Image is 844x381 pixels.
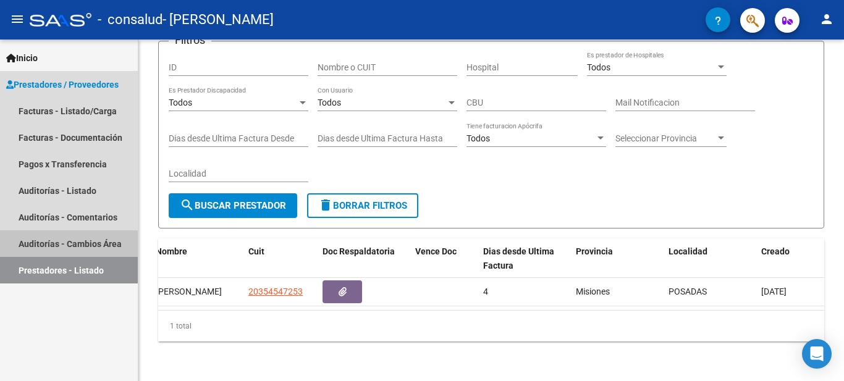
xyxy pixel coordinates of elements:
[248,246,264,256] span: Cuit
[571,238,664,279] datatable-header-cell: Provincia
[669,246,707,256] span: Localidad
[162,6,274,33] span: - [PERSON_NAME]
[156,285,238,299] div: [PERSON_NAME]
[410,238,478,279] datatable-header-cell: Vence Doc
[483,246,554,270] span: Dias desde Ultima Factura
[307,193,418,218] button: Borrar Filtros
[802,339,832,369] div: Open Intercom Messenger
[169,31,211,49] h3: Filtros
[761,287,787,296] span: [DATE]
[669,287,707,296] span: POSADAS
[10,12,25,27] mat-icon: menu
[180,200,286,211] span: Buscar Prestador
[615,133,715,144] span: Seleccionar Provincia
[158,311,824,341] div: 1 total
[6,51,38,65] span: Inicio
[248,287,303,296] span: 20354547253
[169,193,297,218] button: Buscar Prestador
[483,287,488,296] span: 4
[761,246,790,256] span: Creado
[478,238,571,279] datatable-header-cell: Dias desde Ultima Factura
[415,246,457,256] span: Vence Doc
[318,98,341,107] span: Todos
[587,62,610,72] span: Todos
[318,200,407,211] span: Borrar Filtros
[243,238,318,279] datatable-header-cell: Cuit
[819,12,834,27] mat-icon: person
[323,246,395,256] span: Doc Respaldatoria
[318,198,333,212] mat-icon: delete
[98,6,162,33] span: - consalud
[156,246,187,256] span: Nombre
[180,198,195,212] mat-icon: search
[6,78,119,91] span: Prestadores / Proveedores
[151,238,243,279] datatable-header-cell: Nombre
[576,246,613,256] span: Provincia
[576,287,610,296] span: Misiones
[169,98,192,107] span: Todos
[664,238,756,279] datatable-header-cell: Localidad
[466,133,490,143] span: Todos
[318,238,410,279] datatable-header-cell: Doc Respaldatoria
[756,238,824,279] datatable-header-cell: Creado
